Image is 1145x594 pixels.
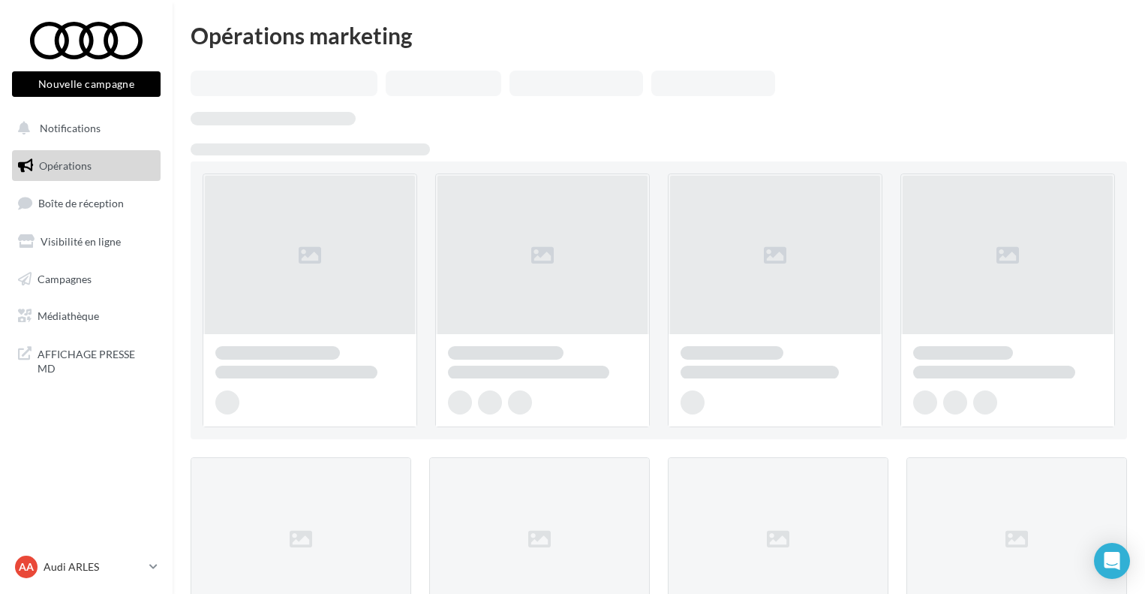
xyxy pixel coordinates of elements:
span: Opérations [39,159,92,172]
a: AA Audi ARLES [12,553,161,581]
a: Boîte de réception [9,187,164,219]
div: Open Intercom Messenger [1094,543,1130,579]
a: Visibilité en ligne [9,226,164,258]
a: AFFICHAGE PRESSE MD [9,338,164,382]
button: Notifications [9,113,158,144]
p: Audi ARLES [44,559,143,574]
a: Opérations [9,150,164,182]
span: AA [19,559,34,574]
span: Visibilité en ligne [41,235,121,248]
span: Médiathèque [38,309,99,322]
button: Nouvelle campagne [12,71,161,97]
span: AFFICHAGE PRESSE MD [38,344,155,376]
div: Opérations marketing [191,24,1127,47]
a: Médiathèque [9,300,164,332]
span: Notifications [40,122,101,134]
a: Campagnes [9,264,164,295]
span: Campagnes [38,272,92,285]
span: Boîte de réception [38,197,124,210]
